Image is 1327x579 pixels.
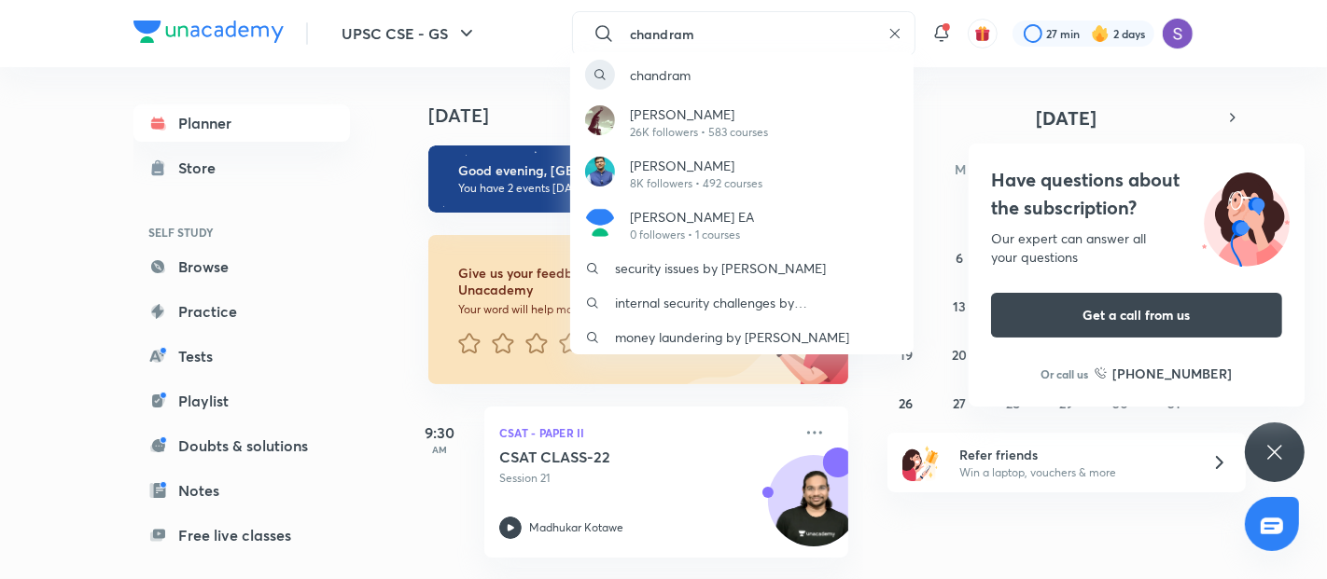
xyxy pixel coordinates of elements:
a: Avatar[PERSON_NAME]26K followers • 583 courses [570,97,914,148]
p: 8K followers • 492 courses [630,175,762,192]
a: Avatar[PERSON_NAME]8K followers • 492 courses [570,148,914,200]
div: Our expert can answer all your questions [991,229,1282,267]
a: security issues by [PERSON_NAME] [570,251,914,285]
img: Avatar [585,208,615,238]
p: internal security challenges by [PERSON_NAME] [615,293,899,312]
p: [PERSON_NAME] [630,156,762,175]
a: chandram [570,52,914,97]
h6: [PHONE_NUMBER] [1113,364,1233,383]
a: internal security challenges by [PERSON_NAME] [570,285,914,320]
p: security issues by [PERSON_NAME] [615,258,826,278]
a: [PHONE_NUMBER] [1095,364,1233,383]
a: money laundering by [PERSON_NAME] [570,320,914,354]
p: Or call us [1041,365,1089,382]
p: money laundering by [PERSON_NAME] [615,327,849,347]
img: Avatar [585,105,615,135]
p: chandram [630,65,691,85]
p: 0 followers • 1 courses [630,227,754,243]
button: Get a call from us [991,293,1282,338]
p: 26K followers • 583 courses [630,124,768,141]
p: [PERSON_NAME] EA [630,207,754,227]
img: ttu_illustration_new.svg [1187,166,1305,267]
p: [PERSON_NAME] [630,104,768,124]
img: Avatar [585,157,615,186]
h4: Have questions about the subscription? [991,166,1282,222]
a: Avatar[PERSON_NAME] EA0 followers • 1 courses [570,200,914,251]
